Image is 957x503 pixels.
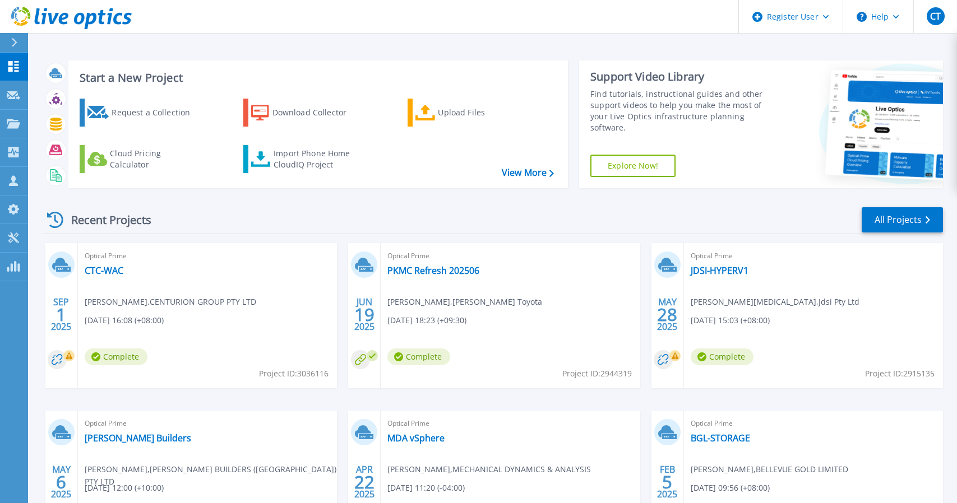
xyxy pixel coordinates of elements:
[354,477,375,487] span: 22
[85,314,164,327] span: [DATE] 16:08 (+08:00)
[865,367,935,380] span: Project ID: 2915135
[354,294,375,335] div: JUN 2025
[80,145,205,173] a: Cloud Pricing Calculator
[387,348,450,365] span: Complete
[590,69,774,84] div: Support Video Library
[243,99,368,127] a: Download Collector
[85,250,330,262] span: Optical Prime
[691,463,848,476] span: [PERSON_NAME] , BELLEVUE GOLD LIMITED
[80,99,205,127] a: Request a Collection
[387,250,633,262] span: Optical Prime
[691,250,936,262] span: Optical Prime
[438,101,528,124] div: Upload Files
[56,477,66,487] span: 6
[259,367,329,380] span: Project ID: 3036116
[50,462,72,502] div: MAY 2025
[657,462,678,502] div: FEB 2025
[387,296,542,308] span: [PERSON_NAME] , [PERSON_NAME] Toyota
[387,265,479,276] a: PKMC Refresh 202506
[50,294,72,335] div: SEP 2025
[85,296,256,308] span: [PERSON_NAME] , CENTURION GROUP PTY LTD
[662,477,672,487] span: 5
[80,72,553,84] h3: Start a New Project
[691,348,753,365] span: Complete
[387,463,591,476] span: [PERSON_NAME] , MECHANICAL DYNAMICS & ANALYSIS
[408,99,533,127] a: Upload Files
[85,463,337,488] span: [PERSON_NAME] , [PERSON_NAME] BUILDERS ([GEOGRAPHIC_DATA]) PTY LTD
[274,148,361,170] div: Import Phone Home CloudIQ Project
[85,265,123,276] a: CTC-WAC
[272,101,362,124] div: Download Collector
[112,101,201,124] div: Request a Collection
[657,310,677,319] span: 28
[387,482,465,494] span: [DATE] 11:20 (-04:00)
[43,206,167,234] div: Recent Projects
[354,462,375,502] div: APR 2025
[691,314,770,327] span: [DATE] 15:03 (+08:00)
[56,310,66,319] span: 1
[862,207,943,232] a: All Projects
[691,417,936,430] span: Optical Prime
[85,348,147,365] span: Complete
[562,367,632,380] span: Project ID: 2944319
[85,417,330,430] span: Optical Prime
[657,294,678,335] div: MAY 2025
[691,482,770,494] span: [DATE] 09:56 (+08:00)
[691,432,750,444] a: BGL-STORAGE
[110,148,200,170] div: Cloud Pricing Calculator
[387,432,445,444] a: MDA vSphere
[930,12,941,21] span: CT
[85,432,191,444] a: [PERSON_NAME] Builders
[387,314,466,327] span: [DATE] 18:23 (+09:30)
[590,89,774,133] div: Find tutorials, instructional guides and other support videos to help you make the most of your L...
[387,417,633,430] span: Optical Prime
[590,155,676,177] a: Explore Now!
[85,482,164,494] span: [DATE] 12:00 (+10:00)
[354,310,375,319] span: 19
[691,265,748,276] a: JDSI-HYPERV1
[691,296,859,308] span: [PERSON_NAME][MEDICAL_DATA] , Jdsi Pty Ltd
[502,167,554,178] a: View More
